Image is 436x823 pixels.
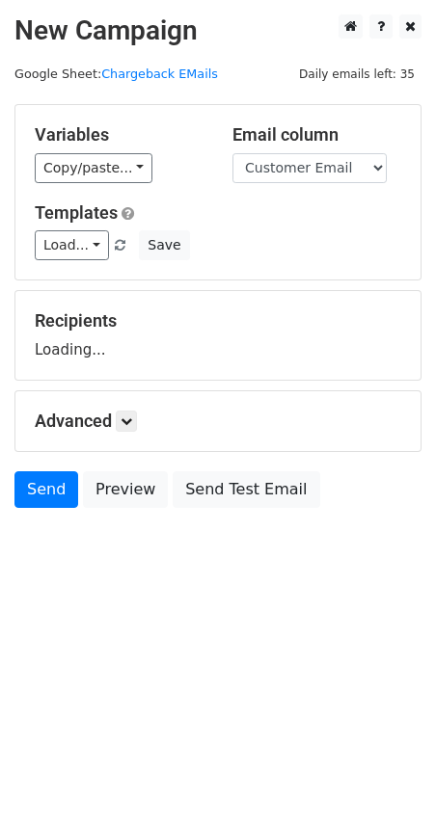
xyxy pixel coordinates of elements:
a: Chargeback EMails [101,66,218,81]
button: Save [139,230,189,260]
small: Google Sheet: [14,66,218,81]
a: Load... [35,230,109,260]
h5: Email column [232,124,401,146]
a: Send [14,471,78,508]
span: Daily emails left: 35 [292,64,422,85]
h5: Recipients [35,310,401,332]
h5: Advanced [35,411,401,432]
a: Send Test Email [173,471,319,508]
h5: Variables [35,124,204,146]
a: Daily emails left: 35 [292,66,422,81]
a: Templates [35,202,118,223]
a: Copy/paste... [35,153,152,183]
div: Loading... [35,310,401,360]
h2: New Campaign [14,14,422,47]
a: Preview [83,471,168,508]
